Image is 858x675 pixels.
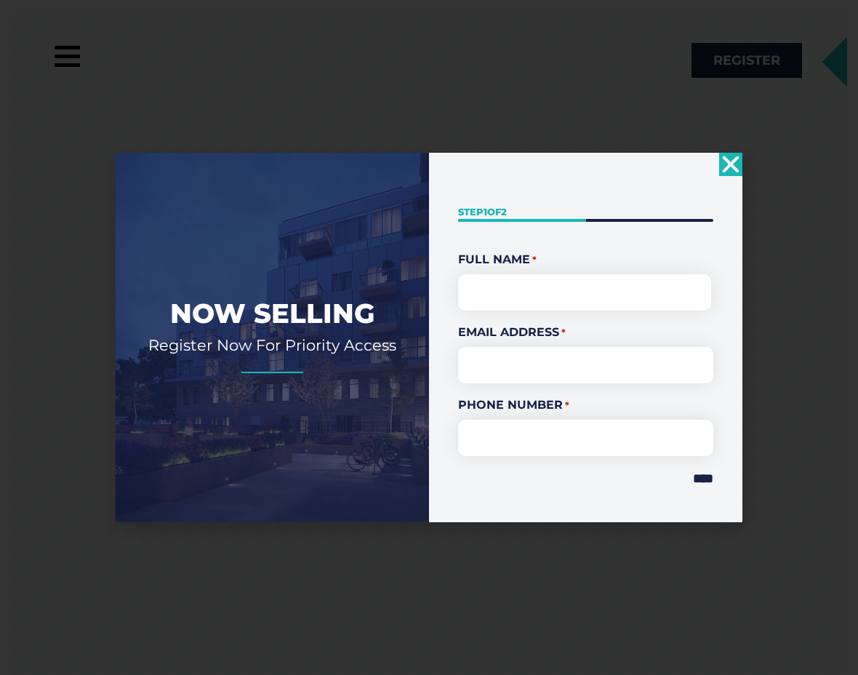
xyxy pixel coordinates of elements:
label: Phone Number [458,396,713,414]
span: 2 [501,206,507,217]
legend: Full Name [458,251,713,268]
h2: Now Selling [137,296,407,331]
h2: Register Now For Priority Access [137,335,407,355]
span: 1 [484,206,487,217]
a: Close [719,153,742,176]
p: Step of [458,205,713,219]
label: Email Address [458,324,713,341]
